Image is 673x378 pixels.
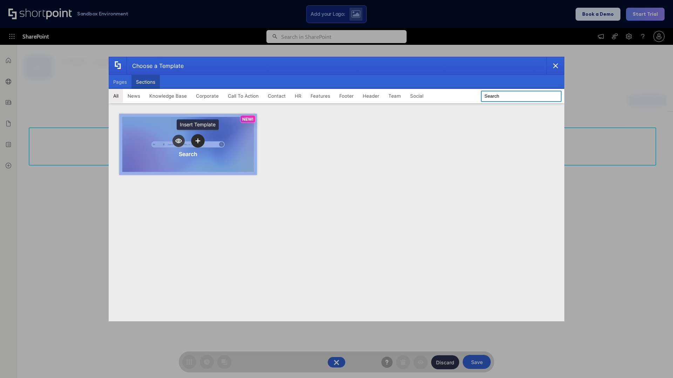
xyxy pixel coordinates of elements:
div: template selector [109,57,564,321]
button: All [109,89,123,103]
button: Contact [263,89,290,103]
button: Team [384,89,406,103]
button: Corporate [191,89,223,103]
button: Pages [109,75,131,89]
input: Search [481,91,562,102]
button: News [123,89,145,103]
button: Knowledge Base [145,89,191,103]
button: Call To Action [223,89,263,103]
button: Header [358,89,384,103]
button: Features [306,89,335,103]
p: NEW! [242,117,253,122]
div: Choose a Template [127,57,184,75]
button: Footer [335,89,358,103]
button: Sections [131,75,160,89]
button: HR [290,89,306,103]
div: Search [179,150,197,157]
iframe: Chat Widget [638,344,673,378]
button: Social [406,89,428,103]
